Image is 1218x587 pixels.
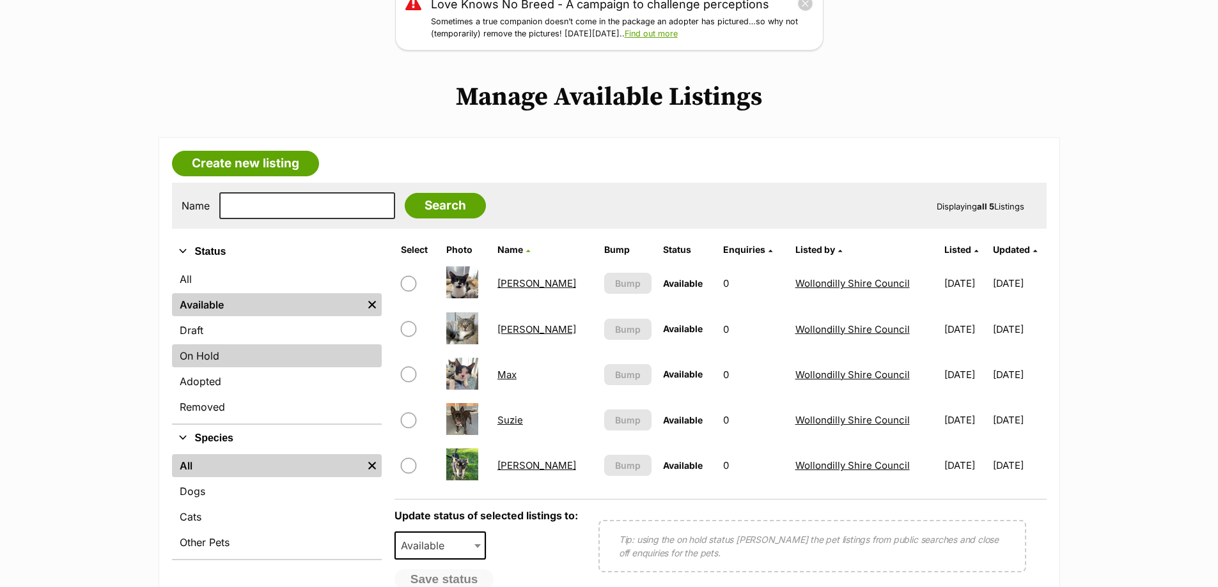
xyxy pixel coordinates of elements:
a: Wollondilly Shire Council [795,459,910,471]
span: Available [663,278,703,289]
span: Listed [944,244,971,255]
span: Updated [993,244,1030,255]
a: Removed [172,395,382,418]
a: Remove filter [363,293,382,316]
p: Sometimes a true companion doesn’t come in the package an adopter has pictured…so why not (tempor... [431,16,813,40]
td: [DATE] [939,261,992,305]
span: Bump [615,413,641,427]
a: Dogs [172,480,382,503]
span: Available [663,323,703,334]
a: Enquiries [723,244,772,255]
a: Adopted [172,370,382,393]
span: Bump [615,323,641,336]
th: Status [658,240,717,260]
span: translation missing: en.admin.listings.index.attributes.enquiries [723,244,765,255]
td: 0 [718,261,788,305]
a: Wollondilly Shire Council [795,414,910,426]
button: Bump [604,409,652,431]
a: Create new listing [172,151,319,176]
a: Listed by [795,244,842,255]
a: Wollondilly Shire Council [795,323,910,335]
td: [DATE] [993,443,1045,487]
td: [DATE] [939,353,992,397]
label: Update status of selected listings to: [394,509,578,522]
td: [DATE] [939,398,992,442]
span: Displaying Listings [937,201,1024,211]
label: Name [182,200,210,211]
a: Wollondilly Shire Council [795,369,910,381]
td: [DATE] [939,307,992,351]
a: Other Pets [172,531,382,554]
span: Bump [615,368,641,381]
a: Wollondilly Shire Council [795,277,910,289]
td: [DATE] [993,261,1045,305]
a: All [172,454,363,477]
input: Search [405,193,486,218]
td: [DATE] [993,353,1045,397]
button: Status [172,243,382,260]
button: Bump [604,319,652,340]
strong: all 5 [977,201,994,211]
th: Bump [599,240,657,260]
span: Available [394,531,487,560]
a: [PERSON_NAME] [497,323,576,335]
a: Available [172,293,363,316]
td: [DATE] [993,307,1045,351]
span: Available [663,415,703,425]
button: Bump [604,455,652,476]
a: Draft [172,319,382,342]
button: Bump [604,364,652,385]
td: [DATE] [939,443,992,487]
a: Listed [944,244,978,255]
span: Available [663,460,703,471]
a: Cats [172,505,382,528]
td: 0 [718,307,788,351]
a: All [172,268,382,291]
div: Species [172,452,382,559]
th: Select [396,240,440,260]
span: Name [497,244,523,255]
a: [PERSON_NAME] [497,277,576,289]
p: Tip: using the on hold status [PERSON_NAME] the pet listings from public searches and close off e... [619,533,1006,560]
th: Photo [441,240,491,260]
td: 0 [718,443,788,487]
div: Status [172,265,382,423]
a: [PERSON_NAME] [497,459,576,471]
a: Name [497,244,530,255]
button: Bump [604,273,652,294]
a: Max [497,369,517,381]
td: 0 [718,398,788,442]
td: [DATE] [993,398,1045,442]
a: Suzie [497,414,523,426]
a: Updated [993,244,1037,255]
span: Available [663,369,703,379]
a: Find out more [625,29,678,38]
span: Available [396,537,457,554]
span: Listed by [795,244,835,255]
span: Bump [615,277,641,290]
a: Remove filter [363,454,382,477]
td: 0 [718,353,788,397]
a: On Hold [172,344,382,367]
button: Species [172,430,382,446]
span: Bump [615,459,641,472]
